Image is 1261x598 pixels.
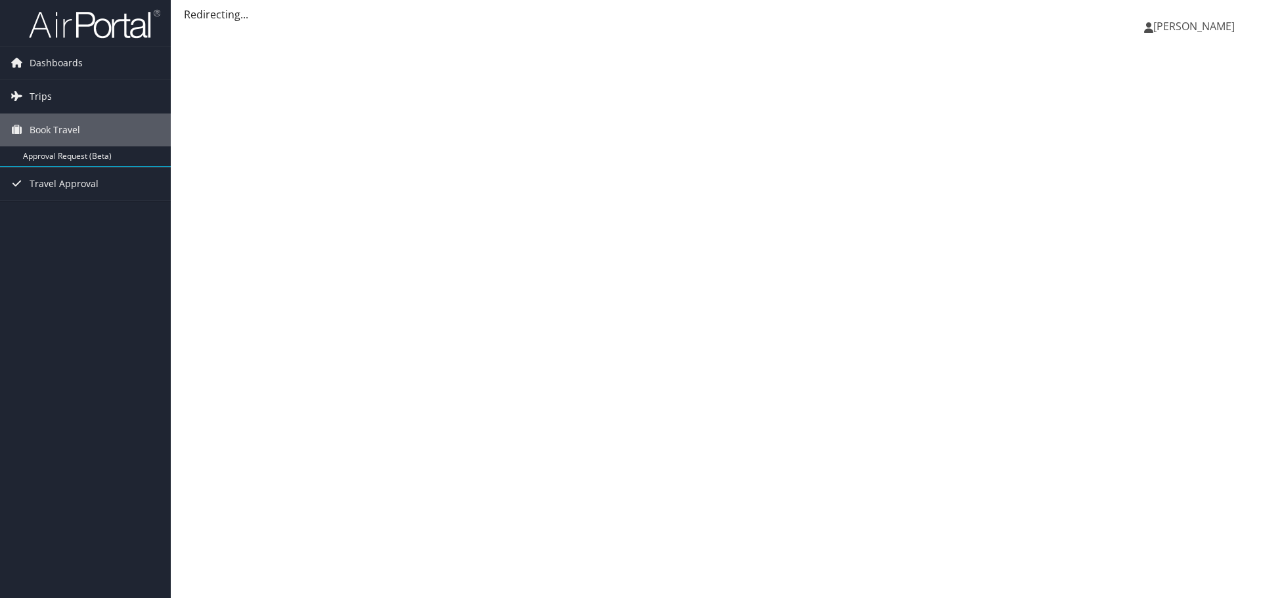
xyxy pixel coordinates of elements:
[1144,7,1248,46] a: [PERSON_NAME]
[30,167,99,200] span: Travel Approval
[30,47,83,79] span: Dashboards
[29,9,160,39] img: airportal-logo.png
[30,80,52,113] span: Trips
[184,7,1248,22] div: Redirecting...
[30,114,80,146] span: Book Travel
[1153,19,1235,33] span: [PERSON_NAME]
